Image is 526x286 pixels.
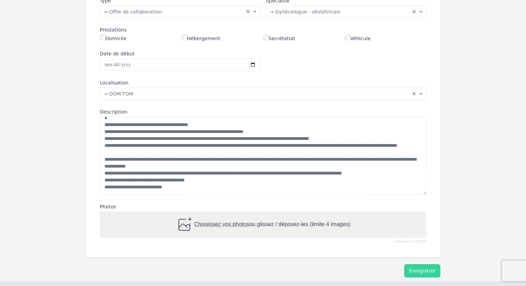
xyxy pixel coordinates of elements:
[393,240,426,243] a: Powered by PQINA
[246,8,251,15] span: Clear all
[100,203,426,210] label: Photos
[194,221,249,227] span: Choisissez vos photos
[100,79,426,86] label: Localisation
[182,35,220,42] label: Hébergement
[412,8,417,15] span: Clear all
[412,90,417,97] span: Clear all
[100,108,426,115] label: Description
[345,35,371,42] label: Véhicule
[182,35,187,40] input: Hébergement
[404,264,440,277] button: Enregistrer
[176,216,350,233] div: ou glissez / déposez-les (limite 4 images)
[100,26,426,33] div: Prestations
[100,35,105,40] input: Domicile
[263,35,269,40] input: Secrétatiat
[100,50,260,57] label: Date de début
[345,35,350,40] input: Véhicule
[263,35,295,42] label: Secrétatiat
[100,35,127,42] label: Domicile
